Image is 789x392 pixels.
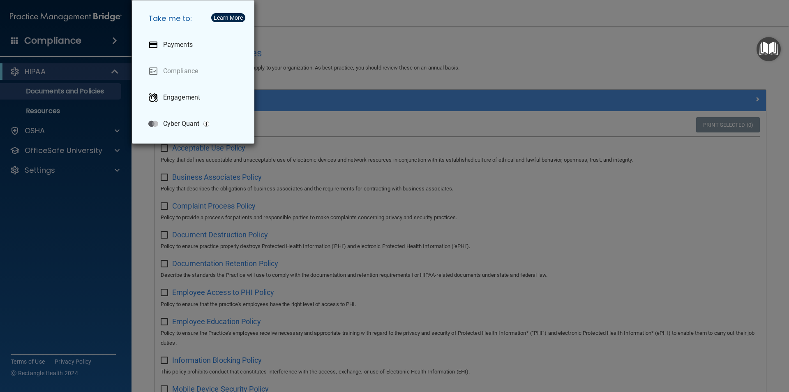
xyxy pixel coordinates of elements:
[142,33,248,56] a: Payments
[214,15,243,21] div: Learn More
[142,112,248,135] a: Cyber Quant
[142,60,248,83] a: Compliance
[142,7,248,30] h5: Take me to:
[142,86,248,109] a: Engagement
[163,93,200,102] p: Engagement
[647,334,779,366] iframe: Drift Widget Chat Controller
[163,120,199,128] p: Cyber Quant
[163,41,193,49] p: Payments
[211,13,245,22] button: Learn More
[757,37,781,61] button: Open Resource Center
